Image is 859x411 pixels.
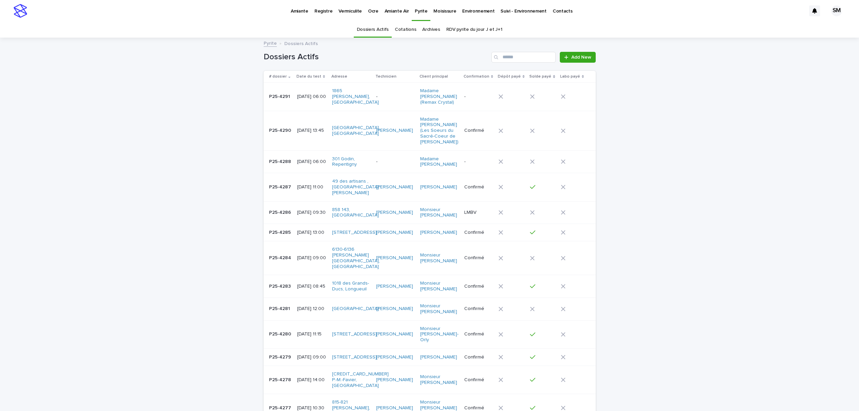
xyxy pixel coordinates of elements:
p: [DATE] 06:00 [297,159,327,165]
p: Client principal [420,73,448,80]
p: [DATE] 13:00 [297,230,327,235]
a: Cotations [395,22,416,38]
p: [DATE] 09:00 [297,354,327,360]
p: Labo payé [560,73,580,80]
p: [DATE] 11:00 [297,184,327,190]
p: # dossier [269,73,287,80]
a: Madame [PERSON_NAME] [420,156,458,168]
a: [PERSON_NAME] [420,230,457,235]
a: RDV pyrite du jour J et J+1 [446,22,503,38]
p: [DATE] 11:15 [297,331,327,337]
a: [GEOGRAPHIC_DATA] [332,306,379,312]
a: [CREDIT_CARD_NUMBER] P.-M.-Favier, [GEOGRAPHIC_DATA] [332,371,389,388]
p: P25-4291 [269,93,291,100]
tr: P25-4288P25-4288 [DATE] 06:00301 Godin, Repentigny -Madame [PERSON_NAME] - [264,150,596,173]
p: P25-4278 [269,376,292,383]
a: 49 des artisans , [GEOGRAPHIC_DATA][PERSON_NAME] [332,179,379,196]
a: Monsieur [PERSON_NAME]-Orly [420,326,458,343]
tr: P25-4283P25-4283 [DATE] 08:451018 des Grands-Ducs, Longueuil [PERSON_NAME] Monsieur [PERSON_NAME]... [264,275,596,298]
p: P25-4280 [269,330,292,337]
a: [STREET_ADDRESS] [332,230,377,235]
p: - [464,159,493,165]
a: Add New [560,52,595,63]
p: Technicien [375,73,396,80]
a: [PERSON_NAME] [376,128,413,133]
a: [PERSON_NAME] [376,354,413,360]
a: [PERSON_NAME] [376,331,413,337]
p: Confirmé [464,255,493,261]
a: Monsieur [PERSON_NAME] [420,303,458,315]
p: P25-4287 [269,183,292,190]
p: [DATE] 13:45 [297,128,327,133]
a: Monsieur [PERSON_NAME] [420,374,458,386]
a: Madame [PERSON_NAME] (Remax Crystal) [420,88,458,105]
p: Confirmé [464,377,493,383]
p: Dossiers Actifs [284,39,318,47]
p: Confirmé [464,230,493,235]
a: Monsieur [PERSON_NAME] [420,252,458,264]
p: P25-4277 [269,404,292,411]
tr: P25-4281P25-4281 [DATE] 12:00[GEOGRAPHIC_DATA] [PERSON_NAME] Monsieur [PERSON_NAME] Confirmé [264,297,596,320]
p: [DATE] 09:30 [297,210,327,215]
tr: P25-4290P25-4290 [DATE] 13:45[GEOGRAPHIC_DATA], [GEOGRAPHIC_DATA] [PERSON_NAME] Madame [PERSON_NA... [264,111,596,150]
a: [PERSON_NAME] [376,284,413,289]
p: P25-4279 [269,353,292,360]
p: - [376,94,414,100]
a: Monsieur [PERSON_NAME] [420,281,458,292]
a: 1018 des Grands-Ducs, Longueuil [332,281,370,292]
tr: P25-4284P25-4284 [DATE] 09:006130-6136 [PERSON_NAME][GEOGRAPHIC_DATA], [GEOGRAPHIC_DATA] [PERSON_... [264,241,596,275]
a: 301 Godin, Repentigny [332,156,370,168]
a: [GEOGRAPHIC_DATA], [GEOGRAPHIC_DATA] [332,125,380,137]
p: [DATE] 08:45 [297,284,327,289]
a: 6130-6136 [PERSON_NAME][GEOGRAPHIC_DATA], [GEOGRAPHIC_DATA] [332,247,380,269]
p: [DATE] 14:00 [297,377,327,383]
p: P25-4285 [269,228,292,235]
p: Dépôt payé [498,73,521,80]
a: Pyrite [264,39,277,47]
p: Adresse [331,73,347,80]
p: [DATE] 10:30 [297,405,327,411]
a: [STREET_ADDRESS] [332,354,377,360]
p: Confirmé [464,306,493,312]
a: [PERSON_NAME] [376,306,413,312]
p: Confirmation [464,73,489,80]
p: Confirmé [464,405,493,411]
p: Confirmé [464,331,493,337]
a: [PERSON_NAME] [376,230,413,235]
img: stacker-logo-s-only.png [14,4,27,18]
a: [PERSON_NAME] [376,255,413,261]
tr: P25-4279P25-4279 [DATE] 09:00[STREET_ADDRESS] [PERSON_NAME] [PERSON_NAME] Confirmé [264,348,596,366]
span: Add New [571,55,591,60]
p: P25-4288 [269,158,292,165]
tr: P25-4280P25-4280 [DATE] 11:15[STREET_ADDRESS] [PERSON_NAME] Monsieur [PERSON_NAME]-Orly Confirmé [264,320,596,348]
p: [DATE] 06:00 [297,94,327,100]
a: [PERSON_NAME] [376,210,413,215]
a: [PERSON_NAME] [376,184,413,190]
div: SM [831,5,842,16]
p: P25-4286 [269,208,292,215]
a: 1865 [PERSON_NAME], [GEOGRAPHIC_DATA] [332,88,379,105]
input: Search [491,52,556,63]
a: [PERSON_NAME] [420,184,457,190]
p: LMBV [464,210,493,215]
h1: Dossiers Actifs [264,52,489,62]
p: P25-4283 [269,282,292,289]
tr: P25-4278P25-4278 [DATE] 14:00[CREDIT_CARD_NUMBER] P.-M.-Favier, [GEOGRAPHIC_DATA] [PERSON_NAME] M... [264,366,596,394]
p: P25-4281 [269,305,291,312]
a: Dossiers Actifs [357,22,389,38]
p: Solde payé [529,73,551,80]
a: [PERSON_NAME] [376,405,413,411]
p: Date du test [296,73,321,80]
tr: P25-4291P25-4291 [DATE] 06:001865 [PERSON_NAME], [GEOGRAPHIC_DATA] -Madame [PERSON_NAME] (Remax C... [264,83,596,111]
p: Confirmé [464,284,493,289]
a: Madame [PERSON_NAME] (Les Soeurs du Sacré-Coeur de [PERSON_NAME]) [420,117,458,145]
a: [PERSON_NAME] [420,354,457,360]
p: P25-4290 [269,126,292,133]
p: [DATE] 12:00 [297,306,327,312]
p: [DATE] 09:00 [297,255,327,261]
a: Monsieur [PERSON_NAME] [420,207,458,219]
a: 858 143, [GEOGRAPHIC_DATA] [332,207,379,219]
p: P25-4284 [269,254,292,261]
a: [STREET_ADDRESS] [332,331,377,337]
tr: P25-4287P25-4287 [DATE] 11:0049 des artisans , [GEOGRAPHIC_DATA][PERSON_NAME] [PERSON_NAME] [PERS... [264,173,596,201]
